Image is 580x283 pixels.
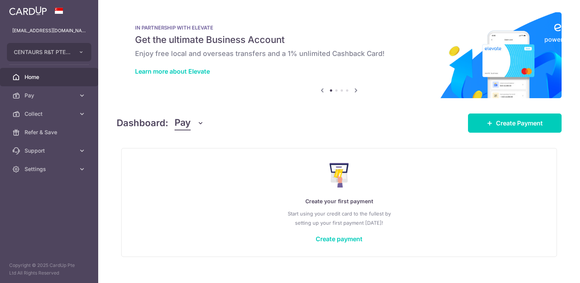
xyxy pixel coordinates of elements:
[175,116,191,130] span: Pay
[117,12,562,98] img: Renovation banner
[25,110,75,118] span: Collect
[531,260,572,279] iframe: Opens a widget where you can find more information
[496,118,543,128] span: Create Payment
[25,147,75,155] span: Support
[316,235,362,243] a: Create payment
[135,25,543,31] p: IN PARTNERSHIP WITH ELEVATE
[12,27,86,35] p: [EMAIL_ADDRESS][DOMAIN_NAME]
[137,197,541,206] p: Create your first payment
[175,116,204,130] button: Pay
[468,114,562,133] a: Create Payment
[135,49,543,58] h6: Enjoy free local and overseas transfers and a 1% unlimited Cashback Card!
[9,6,47,15] img: CardUp
[14,48,71,56] span: CENTAURS R&T PTE. LTD.
[25,128,75,136] span: Refer & Save
[7,43,91,61] button: CENTAURS R&T PTE. LTD.
[135,34,543,46] h5: Get the ultimate Business Account
[25,165,75,173] span: Settings
[25,73,75,81] span: Home
[330,163,349,188] img: Make Payment
[137,209,541,227] p: Start using your credit card to the fullest by setting up your first payment [DATE]!
[135,67,210,75] a: Learn more about Elevate
[25,92,75,99] span: Pay
[117,116,168,130] h4: Dashboard:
